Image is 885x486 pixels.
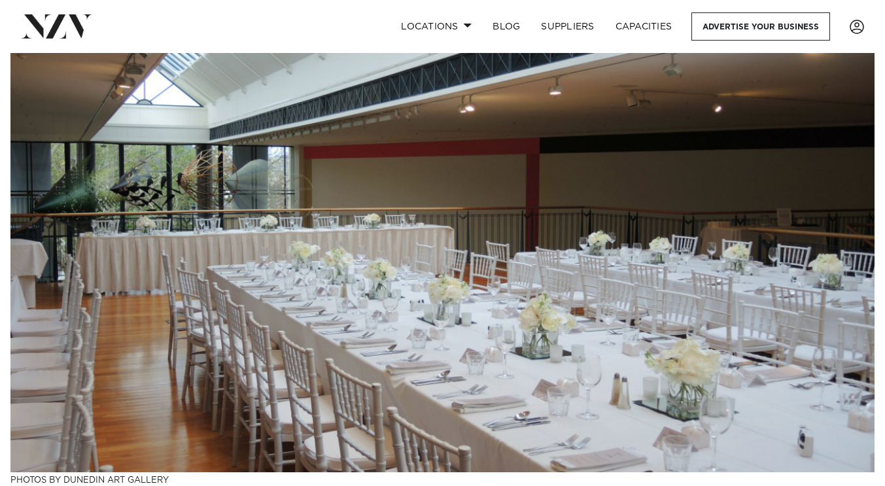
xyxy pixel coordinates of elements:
[21,14,92,38] img: nzv-logo.png
[390,12,482,41] a: Locations
[605,12,683,41] a: Capacities
[691,12,830,41] a: Advertise your business
[482,12,530,41] a: BLOG
[530,12,604,41] a: SUPPLIERS
[10,472,875,486] h3: Photos by Dunedin Art Gallery
[10,53,875,472] img: 19 of the Best Dunedin Wedding Venues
